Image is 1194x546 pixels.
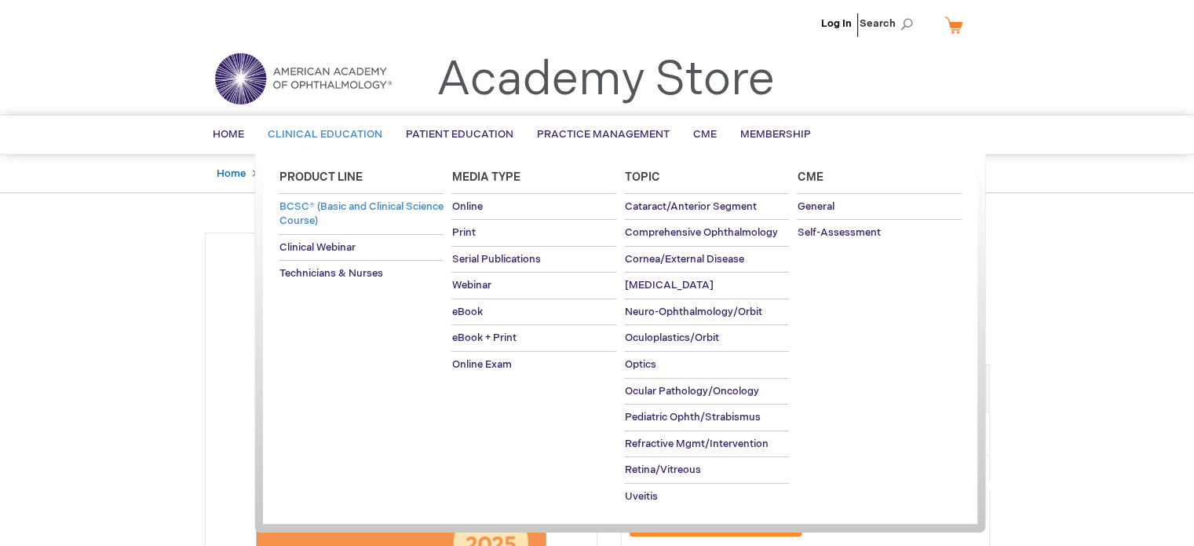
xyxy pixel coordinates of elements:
span: Cataract/Anterior Segment [624,200,756,213]
span: Webinar [451,279,491,291]
span: Technicians & Nurses [279,267,382,280]
span: CME [693,128,717,141]
span: Online [451,200,482,213]
a: Log In [821,17,852,30]
span: eBook + Print [451,332,516,344]
span: Media Type [451,170,520,184]
span: Home [213,128,244,141]
span: Self-Assessment [797,226,880,239]
span: Topic [624,170,659,184]
span: Print [451,226,475,239]
a: Home [217,167,246,180]
span: [MEDICAL_DATA] [624,279,713,291]
span: Oculoplastics/Orbit [624,332,718,344]
span: Patient Education [406,128,513,141]
a: Academy Store [436,52,775,108]
span: Ocular Pathology/Oncology [624,385,758,398]
span: Optics [624,358,655,371]
span: Serial Publications [451,253,540,266]
span: Search [860,8,919,39]
span: Product Line [279,170,362,184]
span: Pediatric Ophth/Strabismus [624,411,760,423]
span: Clinical Webinar [279,241,355,254]
span: Online Exam [451,358,511,371]
span: Membership [740,128,811,141]
span: Uveitis [624,490,657,503]
span: General [797,200,834,213]
span: Retina/Vitreous [624,464,700,476]
span: Neuro-Ophthalmology/Orbit [624,306,761,318]
span: Refractive Mgmt/Intervention [624,438,768,450]
span: eBook [451,306,482,318]
span: BCSC® (Basic and Clinical Science Course) [279,200,443,228]
span: Practice Management [537,128,670,141]
span: Cme [797,170,823,184]
span: Cornea/External Disease [624,253,743,266]
span: Clinical Education [268,128,382,141]
span: Comprehensive Ophthalmology [624,226,777,239]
